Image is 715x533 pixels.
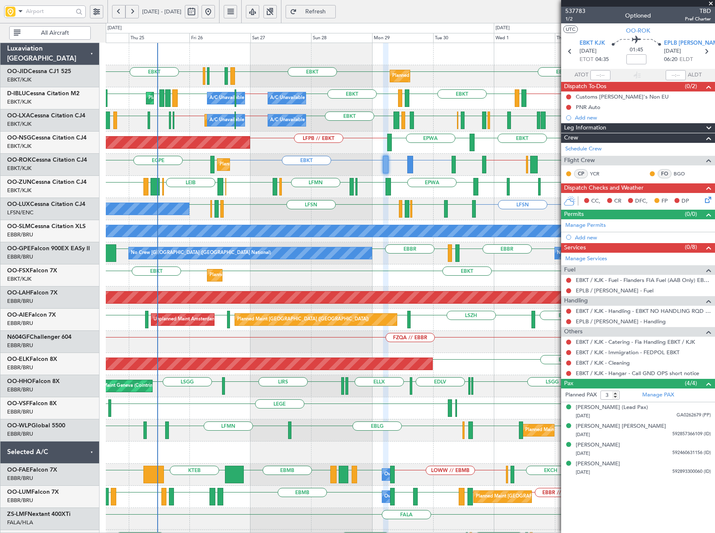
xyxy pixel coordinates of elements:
span: 592460631156 (ID) [672,449,711,457]
span: [DATE] - [DATE] [142,8,181,15]
a: EBBR/BRU [7,475,33,482]
label: Planned PAX [565,391,597,399]
a: EBKT / KJK - Cleaning [576,359,630,366]
span: 01:45 [630,46,643,54]
a: Schedule Crew [565,145,602,153]
span: 04:35 [595,56,609,64]
span: OO-HHO [7,378,32,384]
div: Unplanned Maint Amsterdam (Schiphol) [153,313,238,326]
span: Crew [564,133,578,143]
span: (4/4) [685,379,697,388]
div: [PERSON_NAME] [576,460,620,468]
span: Permits [564,210,584,219]
a: OO-HHOFalcon 8X [7,378,60,384]
a: YCR [590,170,609,178]
a: EBKT / KJK - Immigration - FEDPOL EBKT [576,349,679,356]
div: Planned Maint Kortrijk-[GEOGRAPHIC_DATA] [392,70,490,82]
span: Leg Information [564,123,606,133]
div: Planned Maint [GEOGRAPHIC_DATA] ([GEOGRAPHIC_DATA] National) [476,490,627,503]
div: Tue 30 [433,33,494,43]
span: DP [682,197,689,206]
div: Planned Maint Kortrijk-[GEOGRAPHIC_DATA] [209,269,307,282]
span: OO-ROK [626,26,650,35]
a: EBKT / KJK - Catering - Fia Handling EBKT / KJK [576,338,695,345]
span: Dispatch Checks and Weather [564,183,643,193]
div: Thu 2 [555,33,616,43]
div: Planned Maint [GEOGRAPHIC_DATA] ([GEOGRAPHIC_DATA]) [237,313,369,326]
a: OO-ZUNCessna Citation CJ4 [7,179,87,185]
div: [PERSON_NAME] [PERSON_NAME] [576,422,666,431]
span: FP [661,197,668,206]
div: Thu 25 [129,33,190,43]
a: EBBR/BRU [7,342,33,349]
a: D-IBLUCessna Citation M2 [7,91,79,96]
span: TBD [685,7,711,15]
a: EBKT/KJK [7,98,31,106]
a: Manage PAX [642,391,674,399]
span: OO-ELK [7,356,30,362]
a: OO-LUMFalcon 7X [7,489,59,495]
a: EBKT/KJK [7,76,31,84]
a: EBKT/KJK [7,142,31,150]
span: GA0262679 (PP) [677,412,711,419]
div: A/C Unavailable [GEOGRAPHIC_DATA] ([GEOGRAPHIC_DATA] National) [209,92,365,104]
a: Manage Services [565,255,607,263]
span: OO-LAH [7,290,30,296]
span: OO-GPE [7,246,31,251]
span: [DATE] [576,413,590,419]
a: EBBR/BRU [7,430,33,438]
span: [DATE] [664,47,681,56]
a: N604GFChallenger 604 [7,334,71,340]
span: [DATE] [576,469,590,475]
a: EBKT / KJK - Hangar - Call GND OPS short notice [576,370,699,377]
span: ALDT [688,71,702,79]
div: Planned Maint Geneva (Cointrin) [85,380,154,392]
div: Sat 27 [250,33,312,43]
input: Airport [26,5,73,18]
button: Refresh [286,5,336,18]
div: Optioned [625,11,651,20]
span: (0/2) [685,82,697,91]
a: OO-LUXCessna Citation CJ4 [7,201,85,207]
span: OO-JID [7,69,28,74]
div: Add new [575,114,711,121]
span: [DATE] [576,450,590,457]
span: All Aircraft [22,30,88,36]
div: No Crew [GEOGRAPHIC_DATA] ([GEOGRAPHIC_DATA] National) [131,247,271,259]
span: OO-WLP [7,423,31,429]
div: [DATE] [495,25,510,32]
div: [DATE] [107,25,122,32]
span: Dispatch To-Dos [564,82,606,91]
div: A/C Unavailable [GEOGRAPHIC_DATA]-[GEOGRAPHIC_DATA] [270,92,403,104]
div: Customs [PERSON_NAME]'s Non EU [576,93,669,100]
a: OO-NSGCessna Citation CJ4 [7,135,87,141]
span: (0/0) [685,210,697,218]
span: ELDT [679,56,693,64]
span: N604GF [7,334,30,340]
span: Services [564,243,586,253]
a: EBBR/BRU [7,386,33,393]
a: EBBR/BRU [7,297,33,305]
a: OO-AIEFalcon 7X [7,312,56,318]
span: OO-LUX [7,201,30,207]
span: [DATE] [576,431,590,438]
div: Fri 26 [189,33,250,43]
a: ZS-LMFNextant 400XTi [7,511,71,517]
button: All Aircraft [9,26,91,40]
a: OO-ELKFalcon 8X [7,356,57,362]
a: EBKT / KJK - Fuel - Flanders FIA Fuel (AAB Only) EBKT / KJK [576,277,711,284]
span: ETOT [580,56,593,64]
div: Planned Maint Kortrijk-[GEOGRAPHIC_DATA] [220,158,317,171]
a: EBBR/BRU [7,253,33,261]
a: EBKT/KJK [7,275,31,283]
span: OO-ROK [7,157,32,163]
span: Flight Crew [564,156,595,165]
div: Mon 29 [372,33,433,43]
span: 592893300060 (ID) [672,468,711,475]
span: CC, [591,197,600,206]
div: Wed 1 [494,33,555,43]
a: OO-VSFFalcon 8X [7,401,57,406]
a: OO-FAEFalcon 7X [7,467,57,473]
span: 1/2 [565,15,585,23]
a: OO-LXACessna Citation CJ4 [7,113,85,119]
